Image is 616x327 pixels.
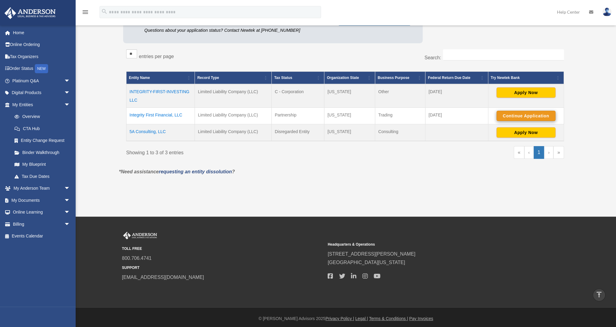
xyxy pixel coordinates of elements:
td: INTEGRITY-FIRST-INVESTING LLC [126,84,195,108]
td: [DATE] [425,84,488,108]
td: Limited Liability Company (LLC) [195,108,272,124]
span: Record Type [197,76,219,80]
a: [GEOGRAPHIC_DATA][US_STATE] [328,260,405,265]
em: *Need assistance ? [119,169,235,174]
td: [US_STATE] [324,124,375,141]
div: Showing 1 to 3 of 3 entries [126,146,341,157]
a: CTA Hub [8,123,76,135]
a: Pay Invoices [409,316,433,321]
img: Anderson Advisors Platinum Portal [3,7,57,19]
td: Integrity First Financial, LLC [126,108,195,124]
td: Disregarded Entity [272,124,324,141]
p: Questions about your application status? Contact Newtek at [PHONE_NUMBER] [144,27,329,34]
span: Entity Name [129,76,150,80]
td: Partnership [272,108,324,124]
span: arrow_drop_down [64,206,76,219]
a: My Documentsarrow_drop_down [4,194,79,206]
i: menu [82,8,89,16]
th: Tax Status: Activate to sort [272,72,324,84]
a: menu [82,11,89,16]
i: vertical_align_top [595,291,603,298]
span: arrow_drop_down [64,218,76,231]
img: Anderson Advisors Platinum Portal [122,232,158,240]
span: arrow_drop_down [64,182,76,195]
th: Try Newtek Bank : Activate to sort [488,72,564,84]
button: Continue Application [496,111,555,121]
a: Order StatusNEW [4,63,79,75]
a: [EMAIL_ADDRESS][DOMAIN_NAME] [122,275,204,280]
span: Business Purpose [378,76,409,80]
a: Previous [524,146,534,159]
td: Other [375,84,425,108]
th: Federal Return Due Date: Activate to sort [425,72,488,84]
a: vertical_align_top [593,289,605,301]
a: Tax Due Dates [8,170,76,182]
img: User Pic [602,8,611,16]
td: 5A Consulting, LLC [126,124,195,141]
div: © [PERSON_NAME] Advisors 2025 [76,315,616,322]
a: Next [544,146,553,159]
label: Search: [424,55,441,60]
small: SUPPORT [122,265,323,271]
a: Digital Productsarrow_drop_down [4,87,79,99]
td: Limited Liability Company (LLC) [195,84,272,108]
td: C - Corporation [272,84,324,108]
a: My Blueprint [8,159,76,171]
button: Apply Now [496,87,555,98]
a: First [514,146,524,159]
th: Business Purpose: Activate to sort [375,72,425,84]
label: entries per page [139,54,174,59]
a: Platinum Q&Aarrow_drop_down [4,75,79,87]
th: Entity Name: Activate to sort [126,72,195,84]
a: Events Calendar [4,230,79,242]
a: My Anderson Teamarrow_drop_down [4,182,79,195]
a: requesting an entity dissolution [159,169,232,174]
span: arrow_drop_down [64,87,76,99]
td: Consulting [375,124,425,141]
a: Online Learningarrow_drop_down [4,206,79,218]
div: Try Newtek Bank [491,74,555,81]
a: Entity Change Request [8,135,76,147]
a: [STREET_ADDRESS][PERSON_NAME] [328,251,415,257]
a: Online Ordering [4,39,79,51]
th: Record Type: Activate to sort [195,72,272,84]
a: Legal | [355,316,368,321]
small: TOLL FREE [122,246,323,252]
span: Federal Return Due Date [428,76,470,80]
small: Headquarters & Operations [328,241,529,248]
td: Limited Liability Company (LLC) [195,124,272,141]
a: Billingarrow_drop_down [4,218,79,230]
span: arrow_drop_down [64,99,76,111]
a: Privacy Policy | [326,316,354,321]
a: Terms & Conditions | [369,316,408,321]
a: 800.706.4741 [122,256,152,261]
div: NEW [35,64,48,73]
th: Organization State: Activate to sort [324,72,375,84]
a: Binder Walkthrough [8,146,76,159]
span: Organization State [327,76,359,80]
span: arrow_drop_down [64,75,76,87]
td: [US_STATE] [324,108,375,124]
a: Last [553,146,564,159]
a: My Entitiesarrow_drop_down [4,99,76,111]
td: [DATE] [425,108,488,124]
span: Tax Status [274,76,292,80]
a: Overview [8,111,73,123]
a: Home [4,27,79,39]
span: arrow_drop_down [64,194,76,207]
td: [US_STATE] [324,84,375,108]
td: Trading [375,108,425,124]
i: search [101,8,108,15]
a: 1 [534,146,544,159]
button: Apply Now [496,127,555,138]
a: Tax Organizers [4,51,79,63]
